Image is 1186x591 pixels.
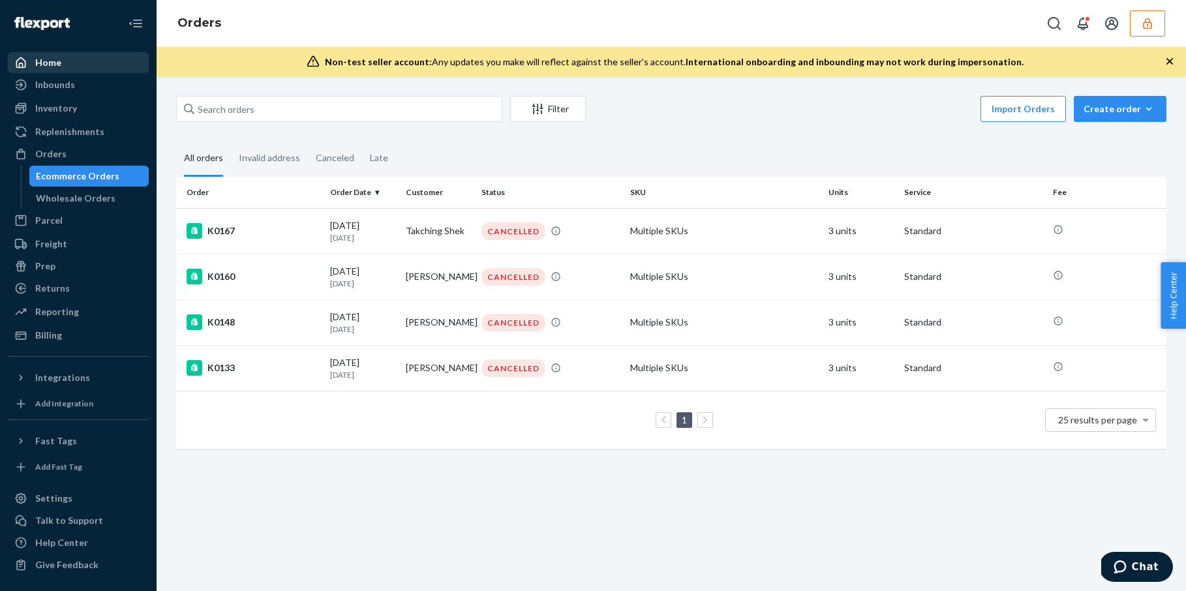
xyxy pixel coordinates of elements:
[35,260,55,273] div: Prep
[686,56,1024,67] span: International onboarding and inbounding may not work during impersonation.
[8,532,149,553] a: Help Center
[481,268,545,286] div: CANCELLED
[35,371,90,384] div: Integrations
[187,314,320,330] div: K0148
[401,254,476,299] td: [PERSON_NAME]
[401,299,476,345] td: [PERSON_NAME]
[1084,102,1157,115] div: Create order
[325,177,401,208] th: Order Date
[1161,262,1186,329] button: Help Center
[8,278,149,299] a: Returns
[35,56,61,69] div: Home
[904,224,1042,237] p: Standard
[1070,10,1096,37] button: Open notifications
[35,398,93,409] div: Add Integration
[8,554,149,575] button: Give Feedback
[35,102,77,115] div: Inventory
[625,177,823,208] th: SKU
[176,177,325,208] th: Order
[904,361,1042,374] p: Standard
[187,223,320,239] div: K0167
[35,78,75,91] div: Inbounds
[330,369,395,380] p: [DATE]
[981,96,1066,122] button: Import Orders
[35,125,104,138] div: Replenishments
[330,356,395,380] div: [DATE]
[167,5,232,42] ol: breadcrumbs
[823,299,899,345] td: 3 units
[176,96,502,122] input: Search orders
[8,121,149,142] a: Replenishments
[8,98,149,119] a: Inventory
[184,141,223,177] div: All orders
[625,254,823,299] td: Multiple SKUs
[177,16,221,30] a: Orders
[510,96,586,122] button: Filter
[8,144,149,164] a: Orders
[123,10,149,37] button: Close Navigation
[625,299,823,345] td: Multiple SKUs
[476,177,625,208] th: Status
[370,141,388,175] div: Late
[8,256,149,277] a: Prep
[35,147,67,160] div: Orders
[511,102,585,115] div: Filter
[1041,10,1067,37] button: Open Search Box
[36,170,119,183] div: Ecommerce Orders
[330,232,395,243] p: [DATE]
[316,141,354,175] div: Canceled
[330,311,395,335] div: [DATE]
[481,314,545,331] div: CANCELLED
[35,214,63,227] div: Parcel
[239,141,300,175] div: Invalid address
[29,188,149,209] a: Wholesale Orders
[625,345,823,391] td: Multiple SKUs
[14,17,70,30] img: Flexport logo
[8,431,149,451] button: Fast Tags
[35,514,103,527] div: Talk to Support
[330,324,395,335] p: [DATE]
[481,359,545,377] div: CANCELLED
[35,329,62,342] div: Billing
[8,510,149,531] button: Talk to Support
[187,360,320,376] div: K0133
[904,316,1042,329] p: Standard
[8,457,149,477] a: Add Fast Tag
[35,305,79,318] div: Reporting
[823,208,899,254] td: 3 units
[823,254,899,299] td: 3 units
[401,208,476,254] td: Takching Shek
[29,166,149,187] a: Ecommerce Orders
[1099,10,1125,37] button: Open account menu
[401,345,476,391] td: [PERSON_NAME]
[325,56,432,67] span: Non-test seller account:
[679,414,690,425] a: Page 1 is your current page
[823,177,899,208] th: Units
[625,208,823,254] td: Multiple SKUs
[325,55,1024,68] div: Any updates you make will reflect against the seller's account.
[904,270,1042,283] p: Standard
[36,192,115,205] div: Wholesale Orders
[35,558,99,571] div: Give Feedback
[8,234,149,254] a: Freight
[1074,96,1166,122] button: Create order
[8,301,149,322] a: Reporting
[8,74,149,95] a: Inbounds
[35,237,67,250] div: Freight
[330,278,395,289] p: [DATE]
[1101,552,1173,584] iframe: Opens a widget where you can chat to one of our agents
[330,265,395,289] div: [DATE]
[187,269,320,284] div: K0160
[899,177,1048,208] th: Service
[35,282,70,295] div: Returns
[8,488,149,509] a: Settings
[35,492,72,505] div: Settings
[481,222,545,240] div: CANCELLED
[8,52,149,73] a: Home
[1048,177,1166,208] th: Fee
[8,367,149,388] button: Integrations
[8,393,149,414] a: Add Integration
[35,434,77,447] div: Fast Tags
